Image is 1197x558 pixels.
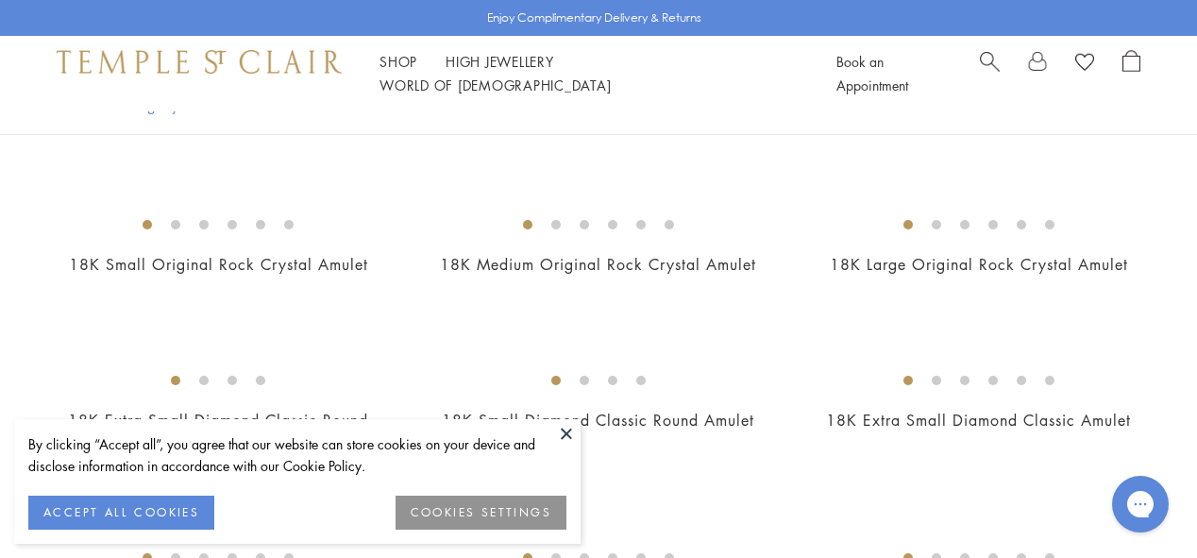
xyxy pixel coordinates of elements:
[379,76,611,94] a: World of [DEMOGRAPHIC_DATA]World of [DEMOGRAPHIC_DATA]
[442,410,754,431] a: 18K Small Diamond Classic Round Amulet
[836,52,908,94] a: Book an Appointment
[980,50,1000,97] a: Search
[28,496,214,530] button: ACCEPT ALL COOKIES
[379,52,417,71] a: ShopShop
[1122,50,1140,97] a: Open Shopping Bag
[379,50,794,97] nav: Main navigation
[446,52,554,71] a: High JewelleryHigh Jewellery
[440,254,756,275] a: 18K Medium Original Rock Crystal Amulet
[1075,50,1094,78] a: View Wishlist
[396,496,566,530] button: COOKIES SETTINGS
[28,433,566,477] div: By clicking “Accept all”, you agree that our website can store cookies on your device and disclos...
[830,254,1128,275] a: 18K Large Original Rock Crystal Amulet
[487,8,701,27] p: Enjoy Complimentary Delivery & Returns
[57,50,342,73] img: Temple St. Clair
[1103,469,1178,539] iframe: Gorgias live chat messenger
[69,254,368,275] a: 18K Small Original Rock Crystal Amulet
[826,410,1131,431] a: 18K Extra Small Diamond Classic Amulet
[68,410,368,452] a: 18K Extra Small Diamond Classic Round Amulet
